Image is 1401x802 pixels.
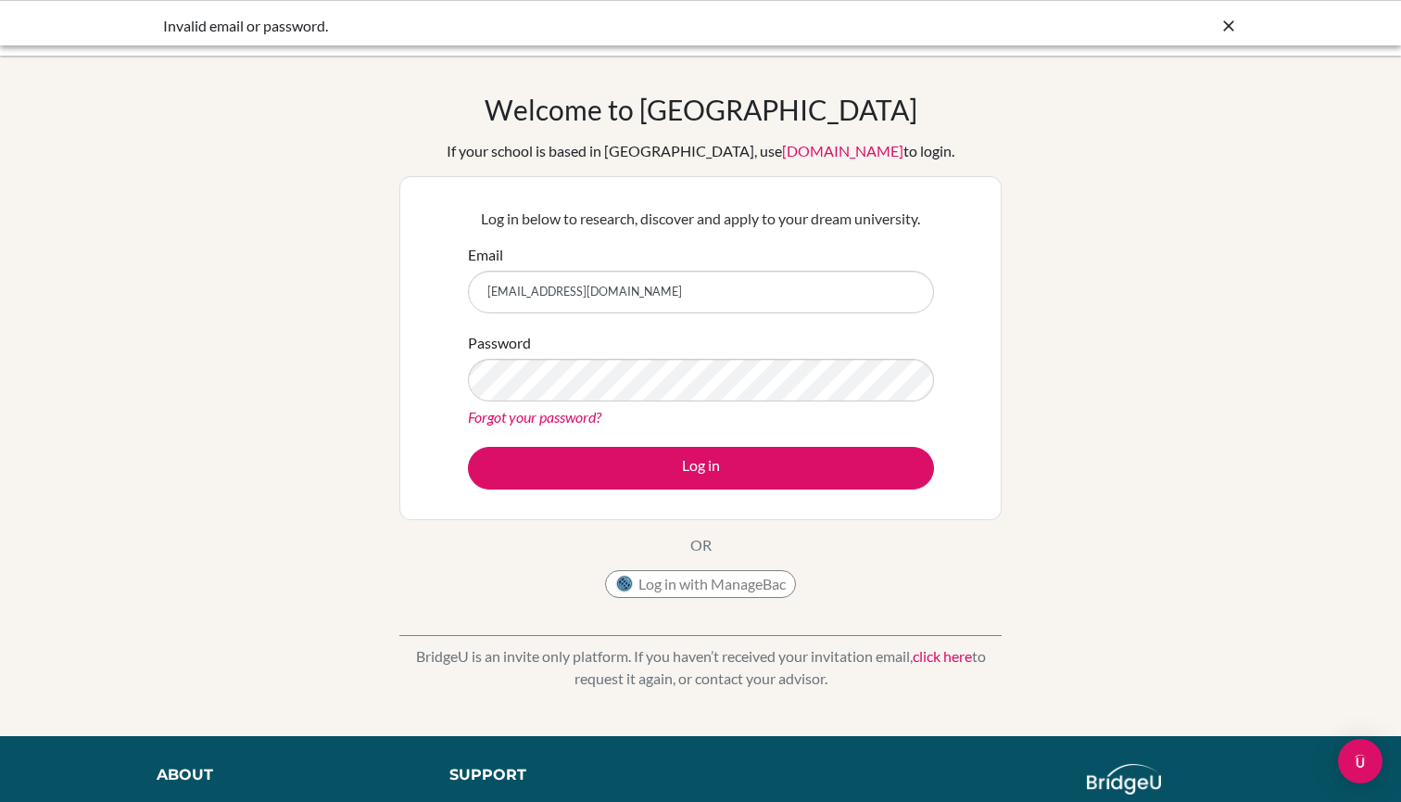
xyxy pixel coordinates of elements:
div: About [157,764,408,786]
h1: Welcome to [GEOGRAPHIC_DATA] [485,93,917,126]
p: Log in below to research, discover and apply to your dream university. [468,208,934,230]
a: [DOMAIN_NAME] [782,142,903,159]
img: logo_white@2x-f4f0deed5e89b7ecb1c2cc34c3e3d731f90f0f143d5ea2071677605dd97b5244.png [1087,764,1162,795]
div: Invalid email or password. [163,15,960,37]
div: Open Intercom Messenger [1338,739,1382,783]
button: Log in with ManageBac [605,570,796,598]
p: OR [690,534,712,556]
a: Forgot your password? [468,408,601,426]
label: Email [468,244,503,266]
p: BridgeU is an invite only platform. If you haven’t received your invitation email, to request it ... [399,645,1002,690]
div: If your school is based in [GEOGRAPHIC_DATA], use to login. [447,140,954,162]
div: Support [449,764,681,786]
a: click here [913,647,972,665]
label: Password [468,332,531,354]
button: Log in [468,447,934,490]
